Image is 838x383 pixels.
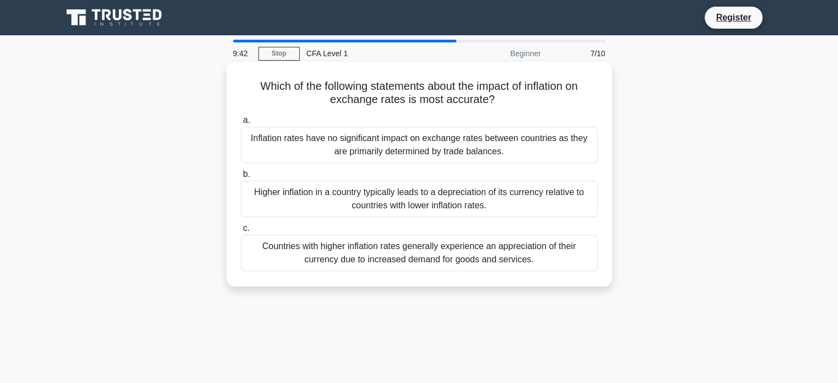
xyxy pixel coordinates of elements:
a: Stop [258,47,300,61]
div: Countries with higher inflation rates generally experience an appreciation of their currency due ... [241,235,598,271]
span: 16 px [13,77,31,86]
h5: Which of the following statements about the impact of inflation on exchange rates is most accurate? [240,79,599,107]
span: a. [243,115,250,125]
div: Higher inflation in a country typically leads to a depreciation of its currency relative to count... [241,181,598,217]
h3: Style [4,35,161,47]
div: Outline [4,4,161,14]
div: Inflation rates have no significant impact on exchange rates between countries as they are primar... [241,127,598,163]
div: 7/10 [548,42,612,64]
label: Font Size [4,67,38,76]
span: c. [243,223,250,233]
div: CFA Level 1 [300,42,451,64]
a: Back to Top [17,14,60,24]
div: 9:42 [226,42,258,64]
span: b. [243,169,250,179]
div: Beginner [451,42,548,64]
a: Register [709,10,758,24]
